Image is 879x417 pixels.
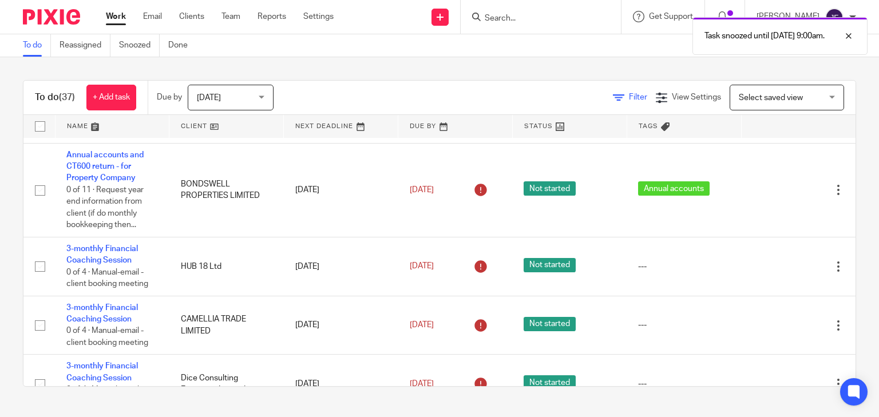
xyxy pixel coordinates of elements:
[179,11,204,22] a: Clients
[59,93,75,102] span: (37)
[704,30,825,42] p: Task snoozed until [DATE] 9:00am.
[639,123,658,129] span: Tags
[524,375,576,390] span: Not started
[66,327,148,347] span: 0 of 4 · Manual-email - client booking meeting
[35,92,75,104] h1: To do
[197,94,221,102] span: [DATE]
[303,11,334,22] a: Settings
[284,355,398,414] td: [DATE]
[169,237,284,296] td: HUB 18 Ltd
[66,268,148,288] span: 0 of 4 · Manual-email - client booking meeting
[169,143,284,237] td: BONDSWELL PROPERTIES LIMITED
[66,151,144,182] a: Annual accounts and CT600 return - for Property Company
[524,181,576,196] span: Not started
[169,355,284,414] td: Dice Consulting Engineers Limited
[524,317,576,331] span: Not started
[66,186,144,229] span: 0 of 11 · Request year end information from client (if do monthly bookkeeping then...
[23,9,80,25] img: Pixie
[23,34,51,57] a: To do
[410,380,434,388] span: [DATE]
[284,296,398,355] td: [DATE]
[284,237,398,296] td: [DATE]
[221,11,240,22] a: Team
[143,11,162,22] a: Email
[86,85,136,110] a: + Add task
[524,258,576,272] span: Not started
[638,181,710,196] span: Annual accounts
[672,93,721,101] span: View Settings
[168,34,196,57] a: Done
[119,34,160,57] a: Snoozed
[410,186,434,194] span: [DATE]
[169,296,284,355] td: CAMELLIA TRADE LIMITED
[66,386,148,406] span: 0 of 4 · Manual-email - client booking meeting
[157,92,182,103] p: Due by
[739,94,803,102] span: Select saved view
[410,321,434,329] span: [DATE]
[66,304,138,323] a: 3-monthly Financial Coaching Session
[60,34,110,57] a: Reassigned
[638,378,730,390] div: ---
[66,362,138,382] a: 3-monthly Financial Coaching Session
[638,319,730,331] div: ---
[284,143,398,237] td: [DATE]
[825,8,844,26] img: svg%3E
[410,263,434,271] span: [DATE]
[106,11,126,22] a: Work
[629,93,647,101] span: Filter
[638,261,730,272] div: ---
[258,11,286,22] a: Reports
[66,245,138,264] a: 3-monthly Financial Coaching Session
